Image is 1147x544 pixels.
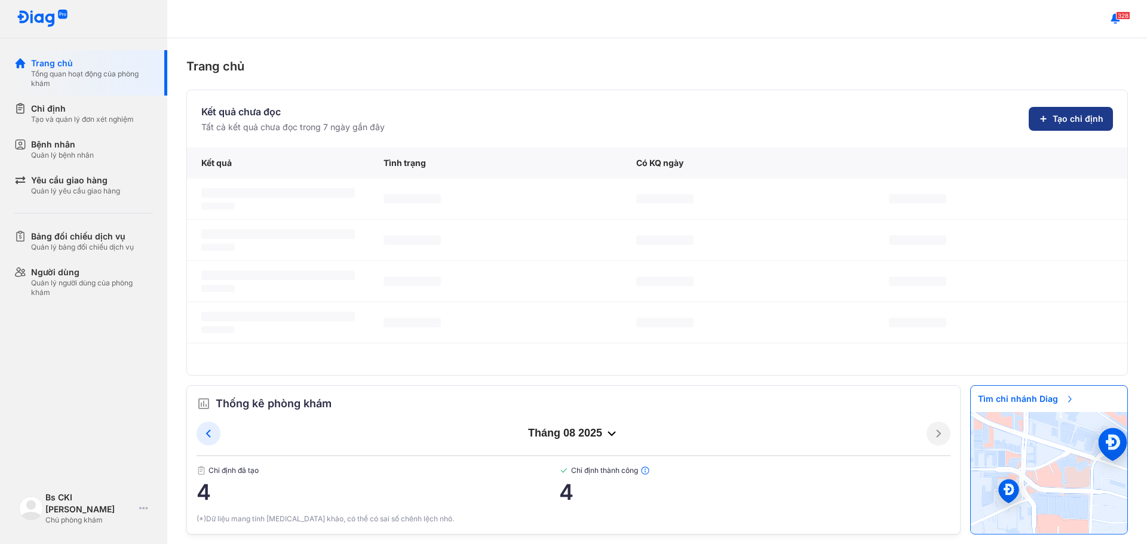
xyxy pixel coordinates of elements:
span: ‌ [636,318,694,327]
button: Tạo chỉ định [1029,107,1113,131]
span: ‌ [384,235,441,245]
div: Quản lý bảng đối chiếu dịch vụ [31,242,134,252]
span: 328 [1116,11,1130,20]
span: ‌ [201,312,355,321]
span: ‌ [201,188,355,198]
span: ‌ [384,194,441,204]
div: Tất cả kết quả chưa đọc trong 7 ngày gần đây [201,121,385,133]
span: ‌ [201,202,235,210]
div: Quản lý yêu cầu giao hàng [31,186,120,196]
div: Trang chủ [186,57,1128,75]
img: checked-green.01cc79e0.svg [559,466,569,475]
span: Tìm chi nhánh Diag [971,386,1082,412]
span: ‌ [201,271,355,280]
span: ‌ [384,318,441,327]
span: 4 [559,480,950,504]
div: (*)Dữ liệu mang tính [MEDICAL_DATA] khảo, có thể có sai số chênh lệch nhỏ. [197,514,950,524]
span: Tạo chỉ định [1053,113,1103,125]
span: ‌ [889,194,946,204]
span: ‌ [201,244,235,251]
div: Tạo và quản lý đơn xét nghiệm [31,115,134,124]
span: ‌ [636,276,694,286]
div: Chỉ định [31,103,134,115]
div: Có KQ ngày [622,147,875,179]
span: ‌ [889,276,946,286]
span: ‌ [889,235,946,245]
div: Chủ phòng khám [45,515,135,525]
div: Bệnh nhân [31,139,94,150]
span: ‌ [636,194,694,204]
div: tháng 08 2025 [220,426,927,441]
div: Quản lý người dùng của phòng khám [31,278,153,297]
img: document.50c4cfd0.svg [197,466,206,475]
div: Tổng quan hoạt động của phòng khám [31,69,153,88]
div: Quản lý bệnh nhân [31,150,94,160]
span: ‌ [201,326,235,333]
span: Thống kê phòng khám [216,395,332,412]
span: ‌ [889,318,946,327]
span: Chỉ định thành công [559,466,950,475]
img: logo [19,496,43,520]
div: Người dùng [31,266,153,278]
div: Bs CKI [PERSON_NAME] [45,491,135,515]
div: Trang chủ [31,57,153,69]
span: ‌ [636,235,694,245]
img: info.7e716105.svg [640,466,650,475]
div: Bảng đối chiếu dịch vụ [31,230,134,242]
div: Yêu cầu giao hàng [31,174,120,186]
span: ‌ [201,285,235,292]
span: Chỉ định đã tạo [197,466,559,475]
img: logo [17,10,68,28]
span: ‌ [384,276,441,286]
div: Kết quả [187,147,369,179]
img: order.5a6da16c.svg [197,397,211,411]
div: Kết quả chưa đọc [201,105,385,119]
span: 4 [197,480,559,504]
div: Tình trạng [369,147,622,179]
span: ‌ [201,229,355,239]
